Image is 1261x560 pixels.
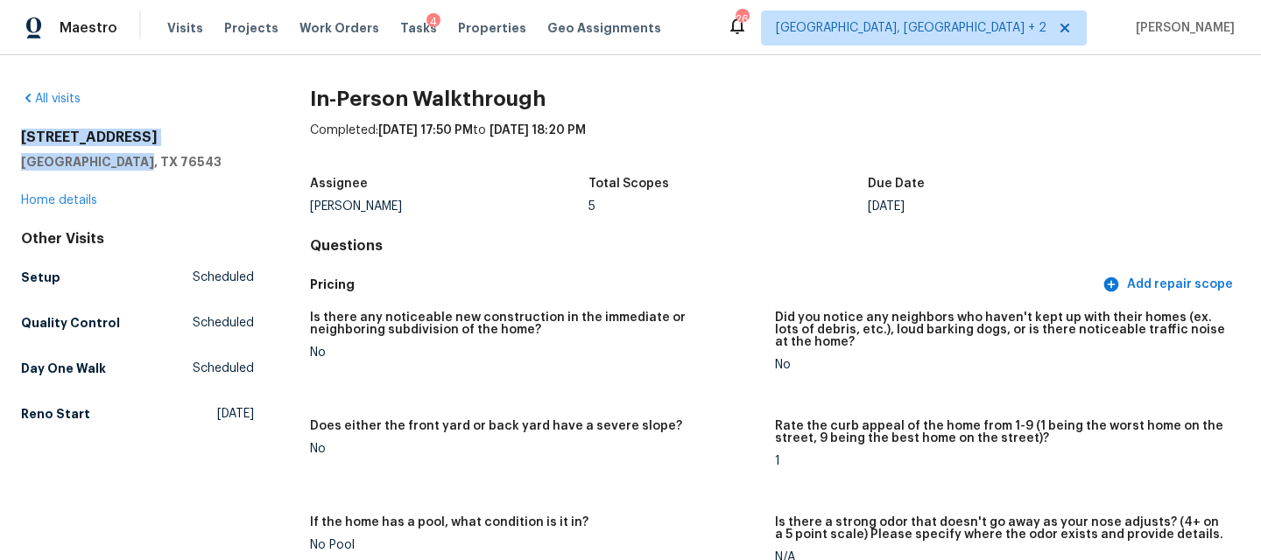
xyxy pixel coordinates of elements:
[310,443,761,455] div: No
[21,93,81,105] a: All visits
[458,19,526,37] span: Properties
[378,124,473,136] span: [DATE] 17:50 PM
[60,19,117,37] span: Maestro
[310,276,1099,294] h5: Pricing
[310,237,1240,255] h4: Questions
[1099,269,1240,301] button: Add repair scope
[310,539,761,551] div: No Pool
[490,124,586,136] span: [DATE] 18:20 PM
[310,516,588,528] h5: If the home has a pool, what condition is it in?
[1129,19,1235,37] span: [PERSON_NAME]
[310,200,589,213] div: [PERSON_NAME]
[310,178,368,190] h5: Assignee
[775,311,1226,348] h5: Did you notice any neighbors who haven't kept up with their homes (ex. lots of debris, etc.), lou...
[21,194,97,206] a: Home details
[1106,274,1233,296] span: Add repair scope
[426,13,440,31] div: 4
[21,405,90,423] h5: Reno Start
[310,420,682,432] h5: Does either the front yard or back yard have a severe slope?
[224,19,278,37] span: Projects
[193,269,254,286] span: Scheduled
[775,359,1226,371] div: No
[868,178,925,190] h5: Due Date
[21,307,254,339] a: Quality ControlScheduled
[217,405,254,423] span: [DATE]
[21,360,106,377] h5: Day One Walk
[21,398,254,430] a: Reno Start[DATE]
[193,314,254,332] span: Scheduled
[310,90,1240,108] h2: In-Person Walkthrough
[21,129,254,146] h2: [STREET_ADDRESS]
[775,455,1226,467] div: 1
[193,360,254,377] span: Scheduled
[21,314,120,332] h5: Quality Control
[21,230,254,248] div: Other Visits
[21,353,254,384] a: Day One WalkScheduled
[310,346,761,359] div: No
[310,311,761,336] h5: Is there any noticeable new construction in the immediate or neighboring subdivision of the home?
[400,22,437,34] span: Tasks
[299,19,379,37] span: Work Orders
[21,269,60,286] h5: Setup
[588,178,669,190] h5: Total Scopes
[736,10,748,28] div: 26
[775,420,1226,444] h5: Rate the curb appeal of the home from 1-9 (1 being the worst home on the street, 9 being the best...
[776,19,1046,37] span: [GEOGRAPHIC_DATA], [GEOGRAPHIC_DATA] + 2
[21,153,254,171] h5: [GEOGRAPHIC_DATA], TX 76543
[310,122,1240,167] div: Completed: to
[21,262,254,293] a: SetupScheduled
[868,200,1147,213] div: [DATE]
[547,19,661,37] span: Geo Assignments
[775,516,1226,541] h5: Is there a strong odor that doesn't go away as your nose adjusts? (4+ on a 5 point scale) Please ...
[588,200,868,213] div: 5
[167,19,203,37] span: Visits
